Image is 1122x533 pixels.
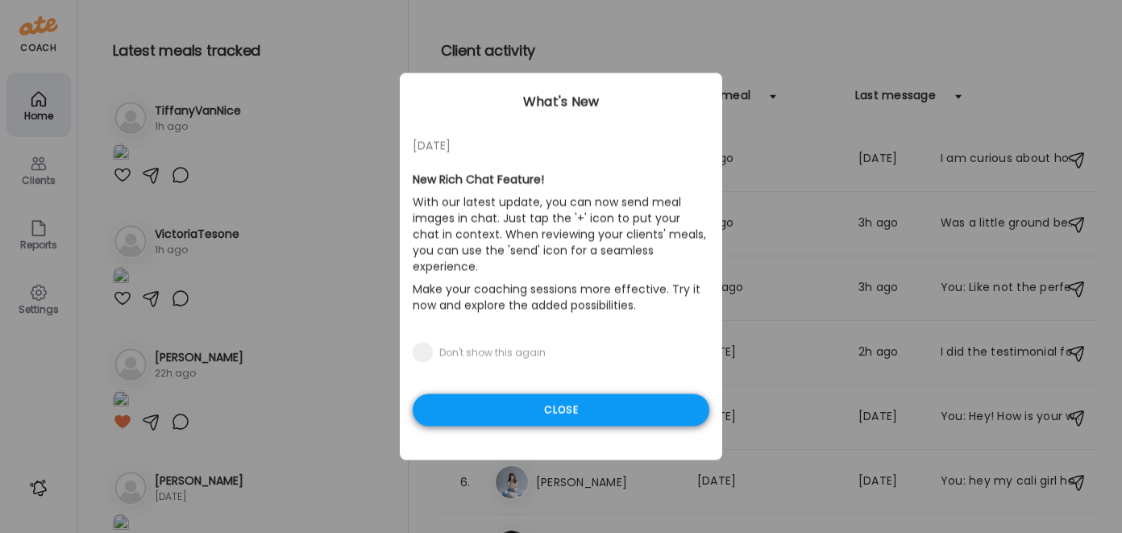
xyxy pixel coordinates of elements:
div: Close [413,394,709,427]
div: [DATE] [413,136,709,156]
div: What's New [400,93,722,112]
b: New Rich Chat Feature! [413,172,544,188]
div: Don't show this again [439,347,546,360]
p: Make your coaching sessions more effective. Try it now and explore the added possibilities. [413,278,709,317]
p: With our latest update, you can now send meal images in chat. Just tap the '+' icon to put your c... [413,191,709,278]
